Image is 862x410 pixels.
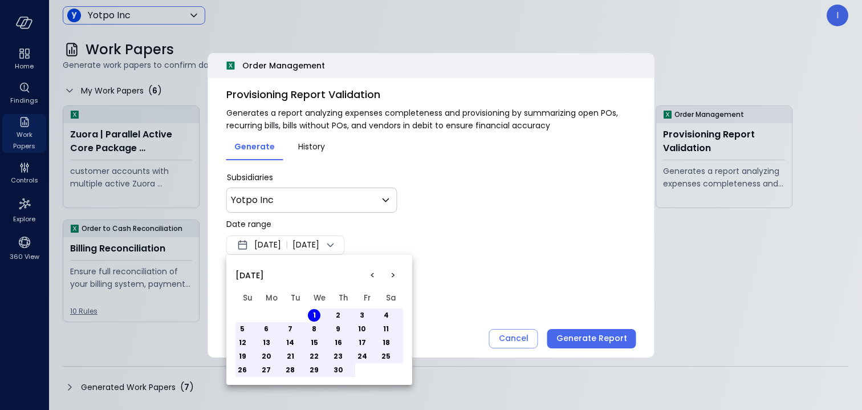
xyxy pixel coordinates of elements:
button: Wednesday, November 1st, 2023, selected [308,309,320,322]
th: Wednesday [307,288,331,308]
button: Sunday, November 26th, 2023, selected [236,364,249,376]
button: Thursday, November 30th, 2023, selected [332,364,344,376]
button: Monday, November 20th, 2023, selected [260,350,273,363]
button: Wednesday, November 29th, 2023, selected [308,364,320,376]
button: Saturday, November 25th, 2023, selected [380,350,392,363]
th: Saturday [379,288,403,308]
button: Tuesday, November 7th, 2023, selected [284,323,296,335]
th: Sunday [235,288,259,308]
button: Saturday, November 4th, 2023, selected [380,309,392,322]
button: Wednesday, November 8th, 2023, selected [308,323,320,335]
button: Saturday, November 11th, 2023, selected [380,323,392,335]
th: Monday [259,288,283,308]
button: Friday, November 10th, 2023, selected [356,323,368,335]
th: Friday [355,288,379,308]
th: Tuesday [283,288,307,308]
button: Tuesday, November 28th, 2023, selected [284,364,296,376]
button: Wednesday, November 15th, 2023, selected [308,336,320,349]
button: Monday, November 6th, 2023, selected [260,323,273,335]
button: Tuesday, November 21st, 2023, selected [284,350,296,363]
button: Thursday, November 2nd, 2023, selected [332,309,344,322]
span: [DATE] [235,269,264,282]
button: Sunday, November 12th, 2023, selected [236,336,249,349]
button: Friday, November 3rd, 2023, selected [356,309,368,322]
button: Friday, November 17th, 2023, selected [356,336,368,349]
button: Thursday, November 9th, 2023, selected [332,323,344,335]
button: Wednesday, November 22nd, 2023, selected [308,350,320,363]
button: Go to the Previous Month [362,265,383,286]
button: Go to the Next Month [383,265,403,286]
th: Thursday [331,288,355,308]
button: Thursday, November 16th, 2023, selected [332,336,344,349]
button: Saturday, November 18th, 2023, selected [380,336,392,349]
button: Friday, November 24th, 2023, selected [356,350,368,363]
button: Monday, November 27th, 2023, selected [260,364,273,376]
button: Thursday, November 23rd, 2023, selected [332,350,344,363]
button: Sunday, November 5th, 2023, selected [236,323,249,335]
table: November 2023 [235,288,403,377]
button: Tuesday, November 14th, 2023, selected [284,336,296,349]
button: Monday, November 13th, 2023, selected [260,336,273,349]
button: Sunday, November 19th, 2023, selected [236,350,249,363]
